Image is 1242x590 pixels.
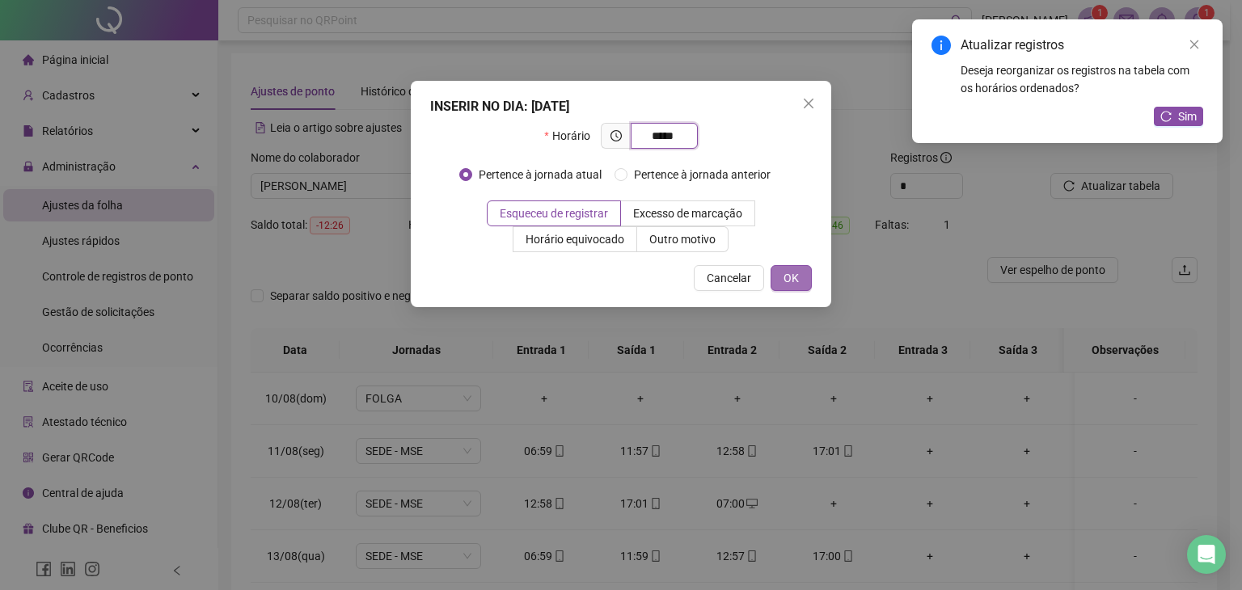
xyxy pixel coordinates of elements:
[1185,36,1203,53] a: Close
[1154,107,1203,126] button: Sim
[707,269,751,287] span: Cancelar
[500,207,608,220] span: Esqueceu de registrar
[1189,39,1200,50] span: close
[961,61,1203,97] div: Deseja reorganizar os registros na tabela com os horários ordenados?
[633,207,742,220] span: Excesso de marcação
[544,123,600,149] label: Horário
[802,97,815,110] span: close
[796,91,822,116] button: Close
[610,130,622,141] span: clock-circle
[1178,107,1197,125] span: Sim
[784,269,799,287] span: OK
[931,36,951,55] span: info-circle
[472,166,608,183] span: Pertence à jornada atual
[961,36,1203,55] div: Atualizar registros
[627,166,777,183] span: Pertence à jornada anterior
[526,233,624,246] span: Horário equivocado
[694,265,764,291] button: Cancelar
[771,265,812,291] button: OK
[430,97,812,116] div: INSERIR NO DIA : [DATE]
[649,233,716,246] span: Outro motivo
[1187,535,1226,574] div: Open Intercom Messenger
[1160,111,1172,122] span: reload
